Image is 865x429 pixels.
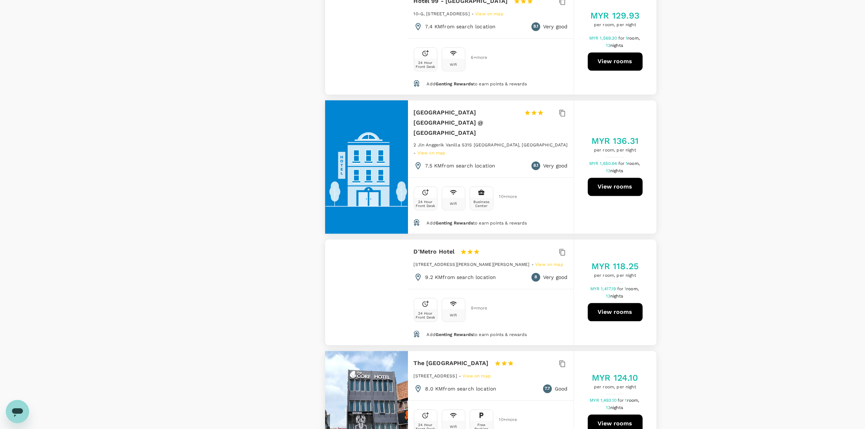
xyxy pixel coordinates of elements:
span: for [617,286,625,291]
span: room, [627,398,639,403]
span: View on map [535,262,563,267]
span: 8.1 [533,23,538,30]
span: 1 [626,36,641,41]
span: nights [610,294,623,299]
a: View on map [535,261,563,267]
iframe: Button to launch messaging window [6,400,29,423]
span: for [618,398,625,403]
span: MYR 1,650.94 [589,161,618,166]
div: 24 Hour Front Desk [416,311,436,319]
span: 1 [626,161,641,166]
h5: MYR 118.25 [591,260,639,272]
span: 8.1 [533,162,538,169]
span: 10 + more [499,417,510,422]
a: View on map [417,150,446,155]
span: room, [627,36,640,41]
span: for [618,36,626,41]
span: Genting Rewards [436,220,473,226]
p: 9.2 KM from search location [425,274,496,281]
span: 2 Jln Anggerik Vanilla S31S [GEOGRAPHIC_DATA], [GEOGRAPHIC_DATA] [414,142,568,147]
p: Very good [543,23,567,30]
span: nights [610,405,623,410]
p: Good [555,385,568,392]
span: Genting Rewards [436,81,473,86]
span: for [618,161,626,166]
span: 8 [535,274,537,281]
span: [STREET_ADDRESS] [414,373,457,379]
span: 10-G, [STREET_ADDRESS] [414,11,470,16]
p: Very good [543,274,567,281]
button: View rooms [588,303,643,321]
div: 24 Hour Front Desk [416,200,436,208]
span: nights [610,168,623,173]
span: Add to earn points & rewards [427,81,527,86]
span: Add to earn points & rewards [427,332,527,337]
span: - [414,150,417,155]
span: MYR 1,417.19 [590,286,617,291]
h5: MYR 129.93 [590,10,640,21]
span: 1 [625,398,640,403]
span: 6 + more [471,55,482,60]
div: Wifi [450,425,457,429]
div: Wifi [450,202,457,206]
span: - [472,11,475,16]
p: Very good [543,162,567,169]
h6: The [GEOGRAPHIC_DATA] [414,358,489,368]
span: - [459,373,462,379]
h6: D'Metro Hotel [414,247,455,257]
a: View on map [475,11,504,16]
button: View rooms [588,178,643,196]
span: 13 [606,168,624,173]
span: 13 [606,43,624,48]
span: per room, per night [591,147,639,154]
div: Wifi [450,62,457,66]
span: room, [627,161,640,166]
h5: MYR 124.10 [592,372,638,384]
h5: MYR 136.31 [591,135,639,147]
button: View rooms [588,52,643,70]
span: 1 [625,286,640,291]
span: Add to earn points & rewards [427,220,527,226]
div: Wifi [450,313,457,317]
span: 10 + more [499,194,510,199]
span: per room, per night [591,272,639,279]
p: 8.0 KM from search location [425,385,497,392]
p: 7.4 KM from search location [425,23,496,30]
span: 9 + more [471,306,482,311]
div: Business Center [472,200,492,208]
p: 7.5 KM from search location [425,162,496,169]
a: View on map [462,373,491,379]
span: per room, per night [592,384,638,391]
span: [STREET_ADDRESS][PERSON_NAME][PERSON_NAME] [414,262,530,267]
span: MYR 1,569.30 [589,36,618,41]
span: - [531,262,535,267]
span: 13 [606,405,624,410]
span: Genting Rewards [436,332,473,337]
span: 13 [606,294,624,299]
span: MYR 1,493.10 [590,398,618,403]
h6: [GEOGRAPHIC_DATA] [GEOGRAPHIC_DATA] @ [GEOGRAPHIC_DATA] [414,108,518,138]
div: 24 Hour Front Desk [416,61,436,69]
span: per room, per night [590,21,640,29]
span: room, [626,286,639,291]
span: 7.7 [545,385,550,392]
span: nights [610,43,623,48]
